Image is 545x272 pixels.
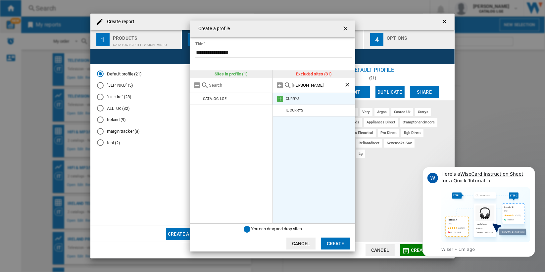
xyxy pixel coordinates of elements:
iframe: Intercom notifications message [413,161,545,261]
input: Search [209,83,269,88]
md-icon: Add all [276,81,284,89]
button: Create [321,238,350,249]
div: Sites in profile (1) [190,70,272,78]
button: getI18NText('BUTTONS.CLOSE_DIALOG') [339,22,353,35]
ng-md-icon: Clear search [344,81,352,89]
md-icon: Remove all [193,81,201,89]
button: Cancel [286,238,316,249]
div: CATALOG LGE [203,97,226,101]
div: Excluded sites (31) [273,70,356,78]
input: Search [292,83,344,88]
div: IE CURRYS [286,108,303,113]
span: You can drag and drop sites [251,227,302,232]
h4: Create a profile [195,25,230,32]
ng-md-icon: getI18NText('BUTTONS.CLOSE_DIALOG') [342,25,350,33]
div: CURRYS [286,97,299,101]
